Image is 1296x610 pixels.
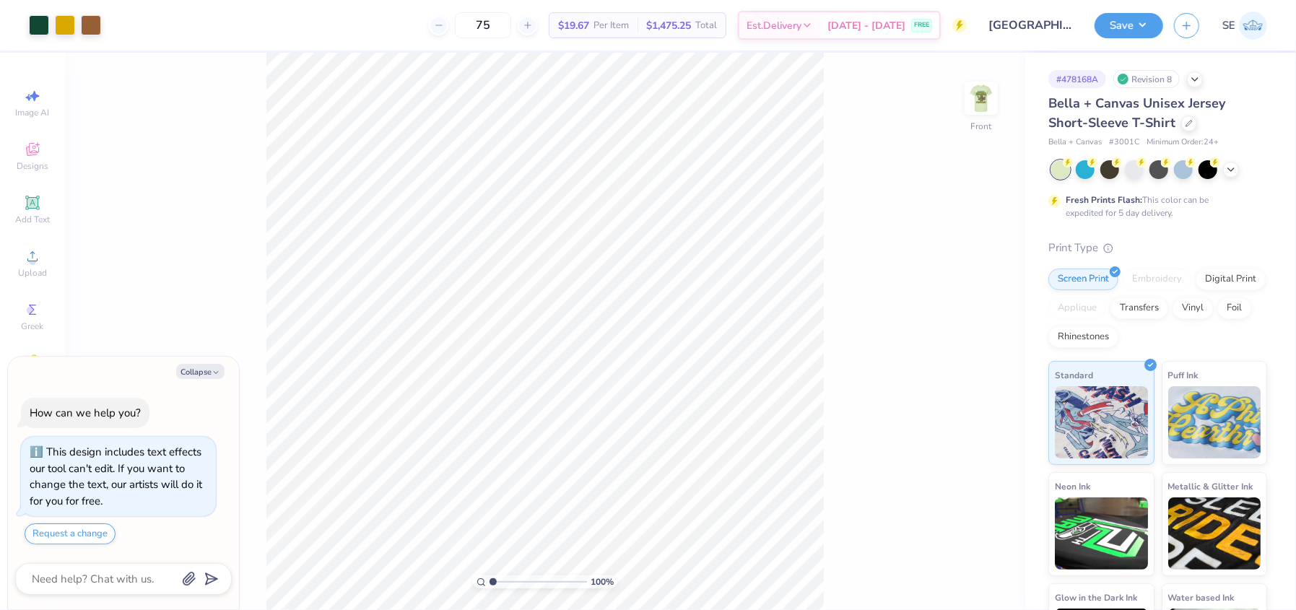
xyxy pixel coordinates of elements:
span: $1,475.25 [646,18,691,33]
span: Standard [1055,367,1093,383]
span: Bella + Canvas Unisex Jersey Short-Sleeve T-Shirt [1048,95,1225,131]
span: Designs [17,160,48,172]
img: Standard [1055,386,1148,458]
input: Untitled Design [978,11,1084,40]
span: Image AI [16,107,50,118]
button: Save [1095,13,1163,38]
strong: Fresh Prints Flash: [1066,194,1142,206]
div: Revision 8 [1113,70,1180,88]
span: FREE [914,20,929,30]
button: Request a change [25,523,116,544]
span: Est. Delivery [747,18,801,33]
div: Rhinestones [1048,326,1118,348]
span: Total [695,18,717,33]
div: Foil [1217,297,1251,319]
span: Minimum Order: 24 + [1147,136,1219,149]
span: $19.67 [558,18,589,33]
div: How can we help you? [30,406,141,420]
span: Bella + Canvas [1048,136,1102,149]
a: SE [1222,12,1267,40]
div: Print Type [1048,240,1267,256]
div: Transfers [1110,297,1168,319]
span: # 3001C [1109,136,1139,149]
span: Upload [18,267,47,279]
img: Puff Ink [1168,386,1261,458]
span: Water based Ink [1168,590,1235,605]
span: [DATE] - [DATE] [827,18,905,33]
span: 100 % [591,575,614,588]
span: Glow in the Dark Ink [1055,590,1137,605]
span: Puff Ink [1168,367,1199,383]
span: Greek [22,321,44,332]
div: Vinyl [1173,297,1213,319]
button: Collapse [176,364,225,379]
span: Add Text [15,214,50,225]
div: Applique [1048,297,1106,319]
span: Neon Ink [1055,479,1090,494]
img: Front [967,84,996,113]
img: Metallic & Glitter Ink [1168,497,1261,570]
img: Shirley Evaleen B [1239,12,1267,40]
div: This color can be expedited for 5 day delivery. [1066,193,1243,219]
input: – – [455,12,511,38]
span: Metallic & Glitter Ink [1168,479,1253,494]
img: Neon Ink [1055,497,1148,570]
div: This design includes text effects our tool can't edit. If you want to change the text, our artist... [30,445,202,508]
div: Screen Print [1048,269,1118,290]
div: Digital Print [1196,269,1266,290]
div: Front [971,120,992,133]
span: Per Item [593,18,629,33]
div: # 478168A [1048,70,1106,88]
div: Embroidery [1123,269,1191,290]
span: SE [1222,17,1235,34]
